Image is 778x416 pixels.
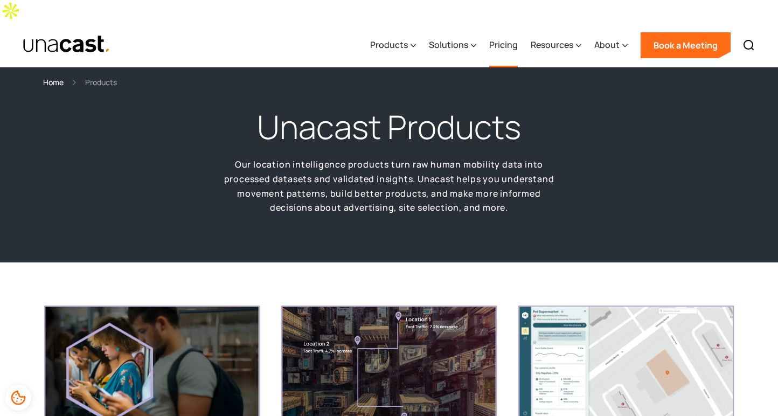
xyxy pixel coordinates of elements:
div: Solutions [429,23,476,67]
h1: Unacast Products [257,106,521,149]
div: Products [370,38,408,51]
div: Resources [531,23,581,67]
div: Products [370,23,416,67]
div: Products [85,76,117,88]
a: Pricing [489,23,518,67]
div: About [594,23,628,67]
a: home [23,35,110,54]
p: Our location intelligence products turn raw human mobility data into processed datasets and valid... [222,157,556,215]
img: Search icon [742,39,755,52]
div: Solutions [429,38,468,51]
div: Resources [531,38,573,51]
img: Unacast text logo [23,35,110,54]
div: About [594,38,620,51]
a: Book a Meeting [641,32,731,58]
div: Cookie Preferences [5,385,31,411]
a: Home [43,76,64,88]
